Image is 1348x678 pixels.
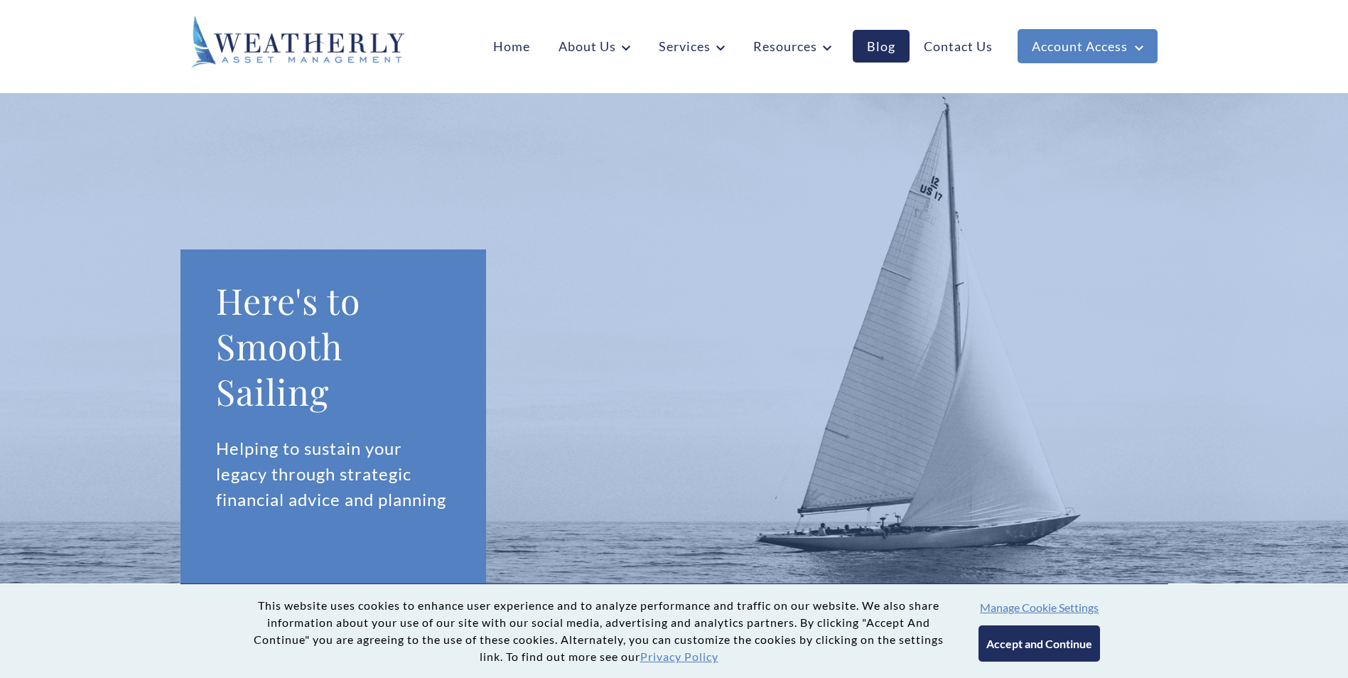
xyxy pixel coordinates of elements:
[216,278,451,414] h1: Here's to Smooth Sailing
[216,436,451,512] p: Helping to sustain your legacy through strategic financial advice and planning
[853,30,910,63] a: Blog
[640,650,718,663] a: Privacy Policy
[980,601,1099,614] button: Manage Cookie Settings
[248,597,950,665] p: This website uses cookies to enhance user experience and to analyze performance and traffic on ou...
[978,625,1100,662] button: Accept and Continue
[544,30,645,63] a: About Us
[739,30,846,63] a: Resources
[479,30,544,63] a: Home
[1018,29,1158,63] a: Account Access
[910,30,1007,63] a: Contact Us
[645,30,739,63] a: Services
[191,16,404,68] img: Weatherly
